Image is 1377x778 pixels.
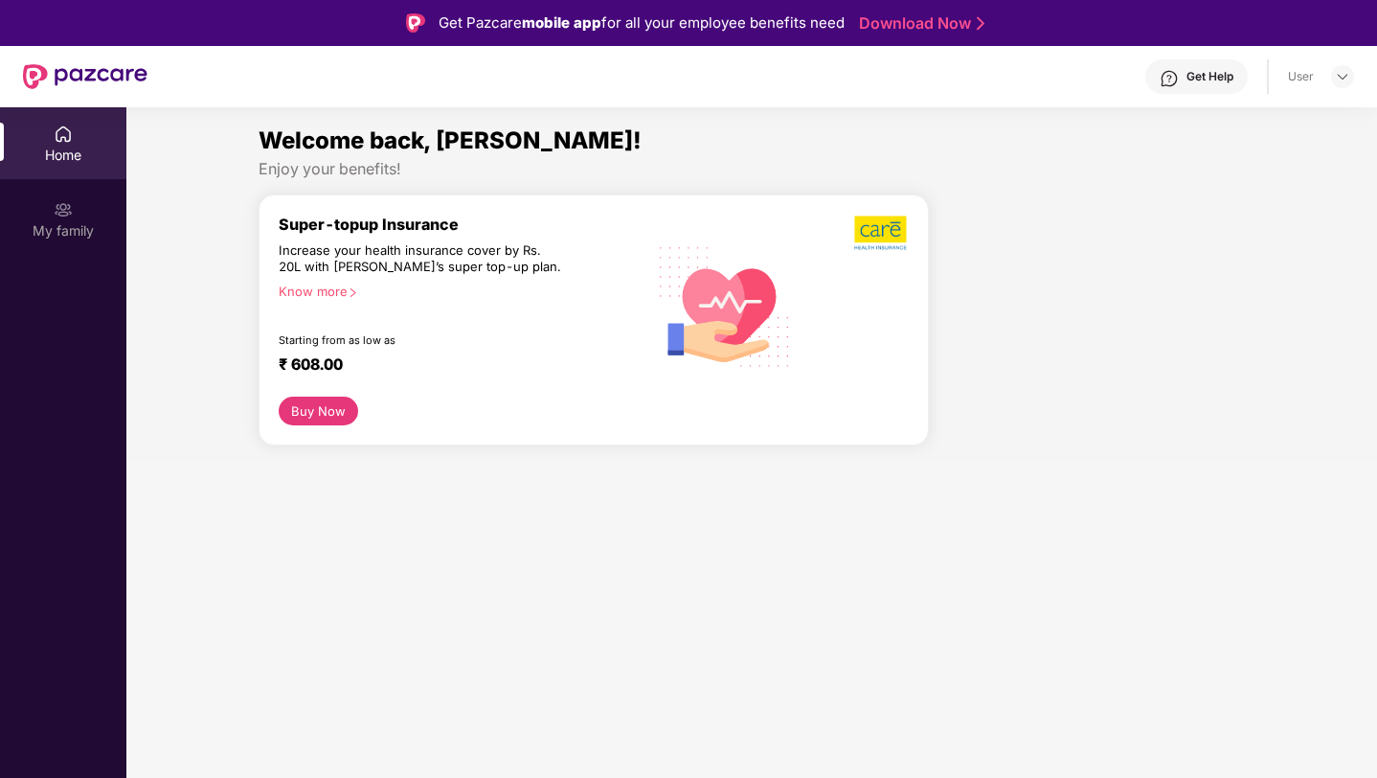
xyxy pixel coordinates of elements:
[1160,69,1179,88] img: svg+xml;base64,PHN2ZyBpZD0iSGVscC0zMngzMiIgeG1sbnM9Imh0dHA6Ly93d3cudzMub3JnLzIwMDAvc3ZnIiB3aWR0aD...
[1288,69,1314,84] div: User
[522,13,601,32] strong: mobile app
[279,333,565,347] div: Starting from as low as
[54,200,73,219] img: svg+xml;base64,PHN2ZyB3aWR0aD0iMjAiIGhlaWdodD0iMjAiIHZpZXdCb3g9IjAgMCAyMCAyMCIgZmlsbD0ibm9uZSIgeG...
[1335,69,1350,84] img: svg+xml;base64,PHN2ZyBpZD0iRHJvcGRvd24tMzJ4MzIiIHhtbG5zPSJodHRwOi8vd3d3LnczLm9yZy8yMDAwL3N2ZyIgd2...
[439,11,845,34] div: Get Pazcare for all your employee benefits need
[54,125,73,144] img: svg+xml;base64,PHN2ZyBpZD0iSG9tZSIgeG1sbnM9Imh0dHA6Ly93d3cudzMub3JnLzIwMDAvc3ZnIiB3aWR0aD0iMjAiIG...
[1186,69,1233,84] div: Get Help
[406,13,425,33] img: Logo
[259,159,1246,179] div: Enjoy your benefits!
[859,13,979,34] a: Download Now
[279,215,646,234] div: Super-topup Insurance
[279,242,564,276] div: Increase your health insurance cover by Rs. 20L with [PERSON_NAME]’s super top-up plan.
[259,126,642,154] span: Welcome back, [PERSON_NAME]!
[977,13,984,34] img: Stroke
[279,397,358,425] button: Buy Now
[23,64,147,89] img: New Pazcare Logo
[279,284,635,297] div: Know more
[279,355,627,378] div: ₹ 608.00
[646,225,804,385] img: svg+xml;base64,PHN2ZyB4bWxucz0iaHR0cDovL3d3dy53My5vcmcvMjAwMC9zdmciIHhtbG5zOnhsaW5rPSJodHRwOi8vd3...
[348,287,358,298] span: right
[854,215,909,251] img: b5dec4f62d2307b9de63beb79f102df3.png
